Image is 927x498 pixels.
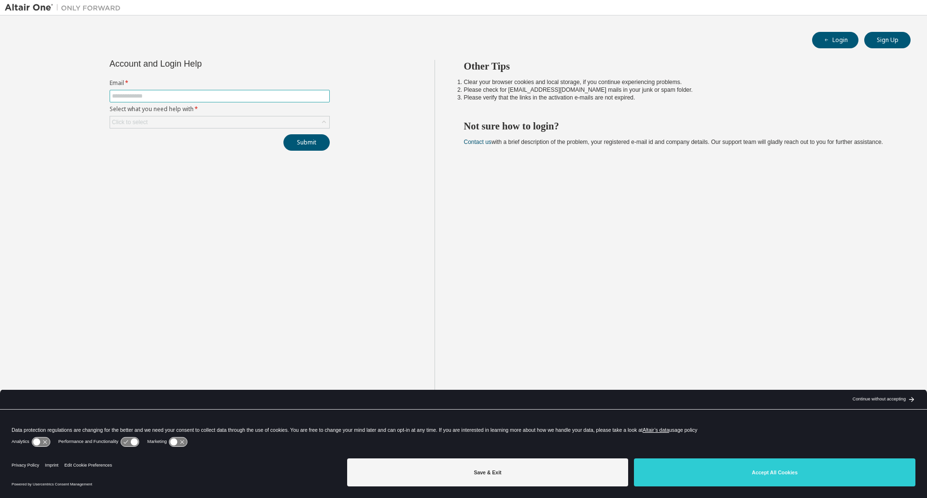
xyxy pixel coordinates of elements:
[464,78,894,86] li: Clear your browser cookies and local storage, if you continue experiencing problems.
[5,3,126,13] img: Altair One
[112,118,148,126] div: Click to select
[812,32,858,48] button: Login
[283,134,330,151] button: Submit
[464,86,894,94] li: Please check for [EMAIL_ADDRESS][DOMAIN_NAME] mails in your junk or spam folder.
[864,32,911,48] button: Sign Up
[110,116,329,128] div: Click to select
[110,60,286,68] div: Account and Login Help
[464,60,894,72] h2: Other Tips
[464,139,492,145] a: Contact us
[464,139,883,145] span: with a brief description of the problem, your registered e-mail id and company details. Our suppo...
[464,120,894,132] h2: Not sure how to login?
[110,79,330,87] label: Email
[464,94,894,101] li: Please verify that the links in the activation e-mails are not expired.
[110,105,330,113] label: Select what you need help with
